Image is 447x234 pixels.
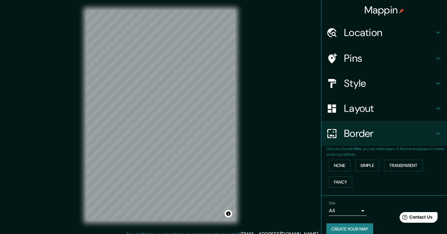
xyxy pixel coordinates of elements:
[326,146,447,157] p: Choose a border. : you can make layers of the frame opaque to create some cool effects.
[344,127,434,140] h4: Border
[344,52,434,65] h4: Pins
[354,146,361,151] b: Hint
[344,77,434,90] h4: Style
[321,20,447,45] div: Location
[86,10,235,221] canvas: Map
[355,160,379,171] button: Simple
[344,102,434,115] h4: Layout
[321,96,447,121] div: Layout
[391,210,440,227] iframe: Help widget launcher
[399,8,404,13] img: pin-icon.png
[329,206,367,216] div: A4
[329,160,350,171] button: None
[329,176,352,188] button: Fancy
[384,160,422,171] button: Transparent
[321,46,447,71] div: Pins
[225,210,232,217] button: Toggle attribution
[321,121,447,146] div: Border
[364,4,404,16] h4: Mappin
[329,200,335,206] label: Size
[344,26,434,39] h4: Location
[321,71,447,96] div: Style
